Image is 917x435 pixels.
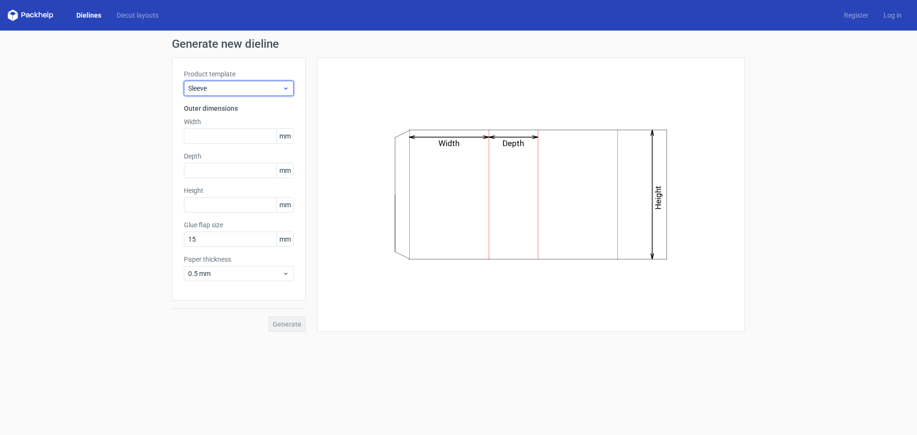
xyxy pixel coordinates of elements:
[439,138,460,148] text: Width
[277,163,293,178] span: mm
[188,84,282,93] span: Sleeve
[503,138,524,148] text: Depth
[876,11,909,20] a: Log in
[184,151,294,161] label: Depth
[184,104,294,113] h3: Outer dimensions
[277,129,293,143] span: mm
[188,269,282,278] span: 0.5 mm
[172,38,745,50] h1: Generate new dieline
[109,11,166,20] a: Diecut layouts
[184,255,294,264] label: Paper thickness
[654,186,663,210] text: Height
[277,232,293,246] span: mm
[184,69,294,79] label: Product template
[69,11,109,20] a: Dielines
[836,11,876,20] a: Register
[184,117,294,127] label: Width
[184,220,294,230] label: Glue flap size
[184,186,294,195] label: Height
[277,198,293,212] span: mm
